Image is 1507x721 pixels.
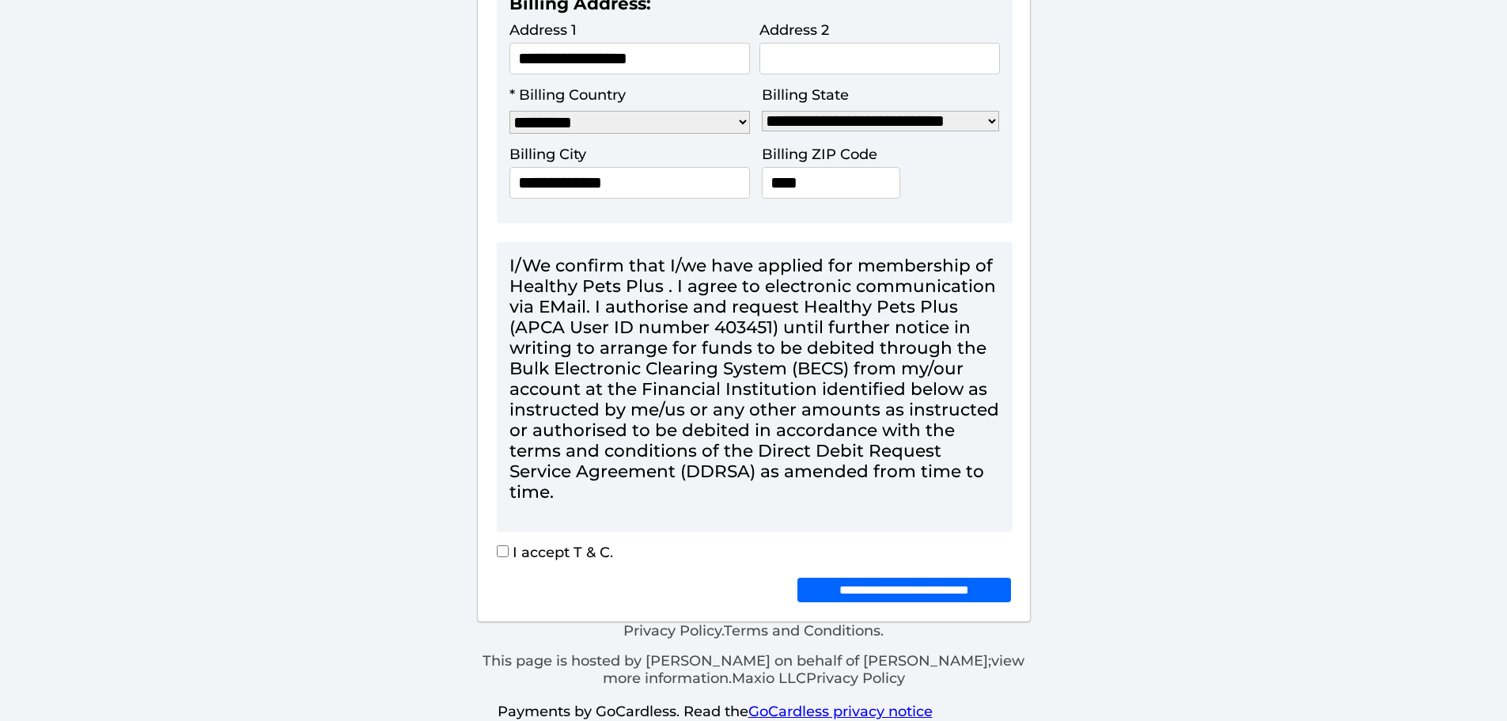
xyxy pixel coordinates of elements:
p: This page is hosted by [PERSON_NAME] on behalf of [PERSON_NAME]; Maxio LLC [477,652,1031,687]
div: I/We confirm that I/we have applied for membership of Healthy Pets Plus . I agree to electronic c... [509,255,1000,502]
a: Privacy Policy [806,670,905,687]
label: Address 2 [759,21,829,39]
label: Address 1 [509,21,577,39]
label: Billing City [509,146,586,163]
a: view more information. [603,652,1025,687]
a: Terms and Conditions [724,622,880,639]
label: Billing ZIP Code [762,146,877,163]
label: Billing State [762,86,849,104]
label: * Billing Country [509,86,626,104]
input: I accept T & C. [497,545,509,557]
a: Privacy Policy [623,622,721,639]
div: . . [477,622,1031,687]
label: I accept T & C. [497,544,613,561]
a: GoCardless privacy notice [748,703,933,720]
